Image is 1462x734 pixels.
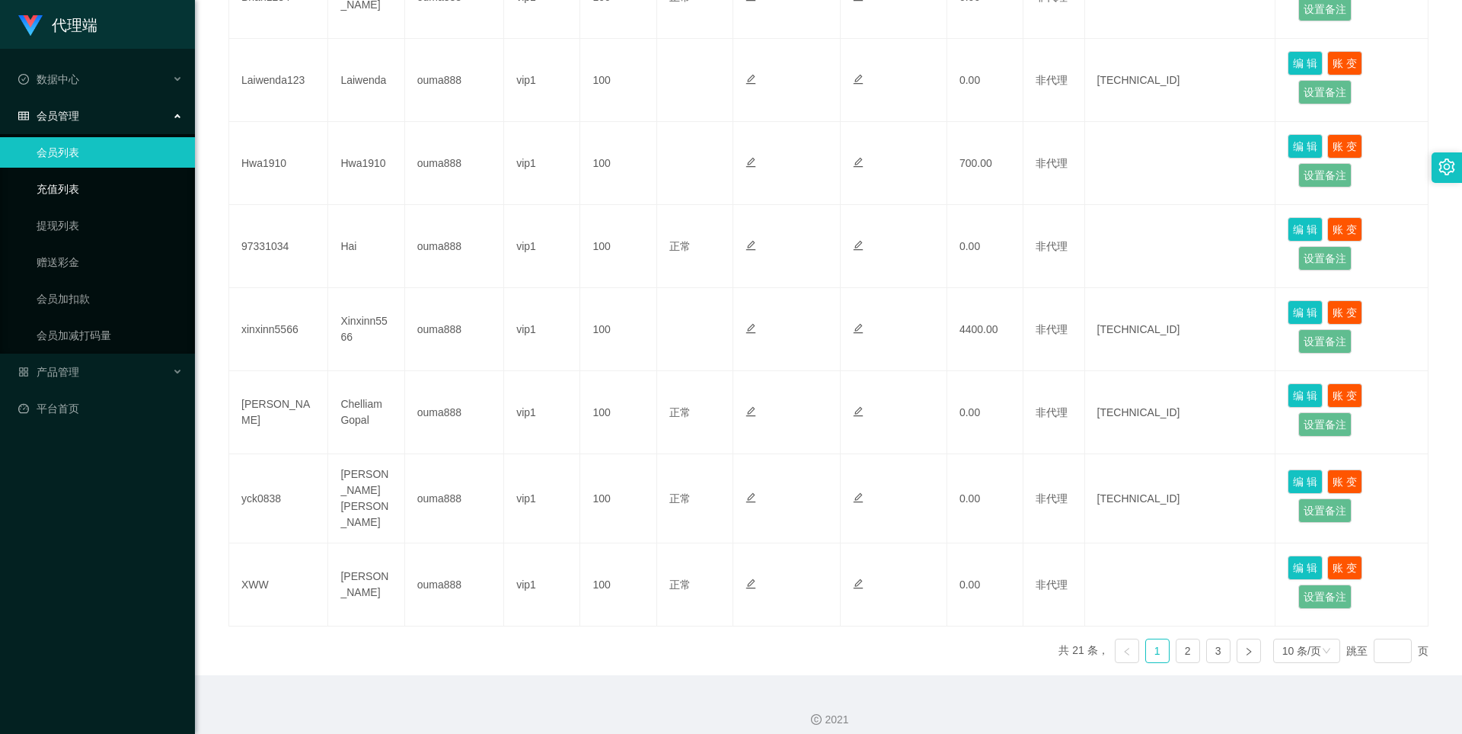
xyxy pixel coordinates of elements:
[1288,217,1323,242] button: 编 辑
[947,205,1023,288] td: 0.00
[745,406,756,417] i: 图标: edit
[37,284,183,314] a: 会员加扣款
[18,18,97,30] a: 代理端
[52,1,97,50] h1: 代理端
[1298,585,1352,609] button: 设置备注
[1036,74,1068,86] span: 非代理
[1298,80,1352,104] button: 设置备注
[745,492,756,503] i: 图标: edit
[1327,217,1362,242] button: 账 变
[580,371,656,454] td: 100
[229,205,328,288] td: 97331034
[328,39,404,122] td: Laiwenda
[37,247,183,277] a: 赠送彩金
[504,543,580,627] td: vip1
[37,137,183,168] a: 会员列表
[328,454,404,543] td: [PERSON_NAME] [PERSON_NAME]
[328,122,404,205] td: Hwa1910
[1146,639,1169,662] a: 1
[1438,159,1455,175] i: 图标: setting
[853,492,863,503] i: 图标: edit
[947,288,1023,371] td: 4400.00
[1058,639,1108,663] li: 共 21 条，
[1288,556,1323,580] button: 编 辑
[853,406,863,417] i: 图标: edit
[328,371,404,454] td: Chelliam Gopal
[18,110,79,122] span: 会员管理
[1085,371,1276,454] td: [TECHNICAL_ID]
[1115,639,1139,663] li: 上一页
[745,323,756,334] i: 图标: edit
[1298,498,1352,523] button: 设置备注
[405,454,504,543] td: ouma888
[1282,639,1321,662] div: 10 条/页
[1298,246,1352,271] button: 设置备注
[1298,412,1352,437] button: 设置备注
[1327,556,1362,580] button: 账 变
[504,39,580,122] td: vip1
[1322,646,1331,657] i: 图标: down
[328,543,404,627] td: [PERSON_NAME]
[1327,383,1362,408] button: 账 变
[18,111,29,121] i: 图标: table
[504,122,580,205] td: vip1
[1327,300,1362,325] button: 账 变
[580,39,656,122] td: 100
[405,205,504,288] td: ouma888
[1176,639,1199,662] a: 2
[947,371,1023,454] td: 0.00
[18,366,79,378] span: 产品管理
[504,205,580,288] td: vip1
[1327,470,1362,494] button: 账 变
[18,393,183,424] a: 图标: dashboard平台首页
[947,39,1023,122] td: 0.00
[37,174,183,204] a: 充值列表
[669,492,691,505] span: 正常
[37,320,183,351] a: 会员加减打码量
[745,579,756,589] i: 图标: edit
[229,371,328,454] td: [PERSON_NAME]
[504,288,580,371] td: vip1
[1145,639,1170,663] li: 1
[1207,639,1230,662] a: 3
[1288,300,1323,325] button: 编 辑
[405,39,504,122] td: ouma888
[669,406,691,418] span: 正常
[580,122,656,205] td: 100
[229,288,328,371] td: xinxinn5566
[580,288,656,371] td: 100
[1036,579,1068,591] span: 非代理
[1288,383,1323,408] button: 编 辑
[1244,647,1253,656] i: 图标: right
[18,367,29,377] i: 图标: appstore-o
[1327,134,1362,159] button: 账 变
[580,454,656,543] td: 100
[18,74,29,85] i: 图标: check-circle-o
[853,323,863,334] i: 图标: edit
[405,371,504,454] td: ouma888
[853,157,863,168] i: 图标: edit
[947,122,1023,205] td: 700.00
[229,543,328,627] td: XWW
[947,454,1023,543] td: 0.00
[229,39,328,122] td: Laiwenda123
[1288,134,1323,159] button: 编 辑
[1085,454,1276,543] td: [TECHNICAL_ID]
[328,205,404,288] td: Hai
[745,74,756,85] i: 图标: edit
[1036,240,1068,252] span: 非代理
[669,579,691,591] span: 正常
[1346,639,1428,663] div: 跳至 页
[853,240,863,251] i: 图标: edit
[18,15,43,37] img: logo.9652507e.png
[229,454,328,543] td: yck0838
[328,288,404,371] td: Xinxinn5566
[1036,406,1068,418] span: 非代理
[405,122,504,205] td: ouma888
[1085,39,1276,122] td: [TECHNICAL_ID]
[1327,51,1362,75] button: 账 变
[669,240,691,252] span: 正常
[1176,639,1200,663] li: 2
[1122,647,1132,656] i: 图标: left
[1237,639,1261,663] li: 下一页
